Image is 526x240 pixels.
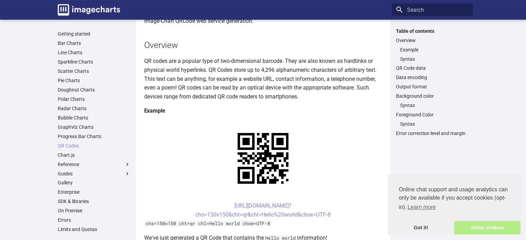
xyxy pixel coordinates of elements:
a: Pie Charts [58,77,130,84]
nav: Table of contents [392,28,473,137]
a: Polar Charts [58,96,130,102]
a: allow cookies [454,221,520,235]
a: Progress Bar Charts [58,133,130,140]
a: dismiss cookie message [388,221,454,235]
a: SDK & libraries [58,198,130,204]
a: Foreground Color [396,112,469,118]
a: Gallery [58,180,130,186]
nav: Foreground Color [396,121,469,127]
h2: Overview [144,39,382,51]
a: learn more about cookies [406,202,437,212]
a: Output format [396,84,469,90]
a: Errors [58,217,130,223]
div: cookieconsent [388,174,520,234]
a: On Premise [58,208,130,214]
a: Syntax [400,56,469,62]
img: chart [225,121,301,196]
a: Background color [396,93,469,99]
a: Limits and Quotas [58,226,130,232]
a: Data encoding [396,74,469,80]
a: Overview [396,37,469,44]
a: Enterprise [58,189,130,195]
a: Bubble Charts [58,115,130,121]
code: chs=150x150 cht=qr chl=Hello world choe=UTF-8 [144,220,271,227]
p: QR codes are a popular type of two-dimensional barcode. They are also known as hardlinks or physi... [144,57,382,101]
a: Chart.js [58,152,130,158]
a: Syntax [400,121,469,127]
a: Error correction level and margin [396,130,469,136]
a: Sparkline Charts [58,59,130,65]
a: Syntax [400,102,469,108]
label: Guides [58,171,130,177]
a: Image-Charts documentation [55,1,123,18]
a: Getting started [58,31,130,37]
a: GraphViz Charts [58,124,130,130]
a: QR Codes [58,143,130,149]
a: [URL][DOMAIN_NAME]?chs=150x150&cht=qr&chl=Hello%20world&choe=UTF-8 [195,202,331,218]
a: QR Code data [396,65,469,71]
a: Example [400,47,469,53]
nav: Overview [396,47,469,62]
img: logo [58,4,120,16]
a: Scatter Charts [58,68,130,74]
a: Radar Charts [58,105,130,112]
nav: Background color [396,102,469,108]
a: Bar Charts [58,40,130,46]
label: Reference [58,161,130,167]
input: Search [392,3,473,16]
h4: Example [144,106,382,115]
a: Doughnut Charts [58,87,130,93]
a: Line Charts [58,49,130,56]
label: Table of contents [392,28,473,34]
span: Online chat support and usage analytics can only be available if you accept cookies (opt-in). [399,185,509,212]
